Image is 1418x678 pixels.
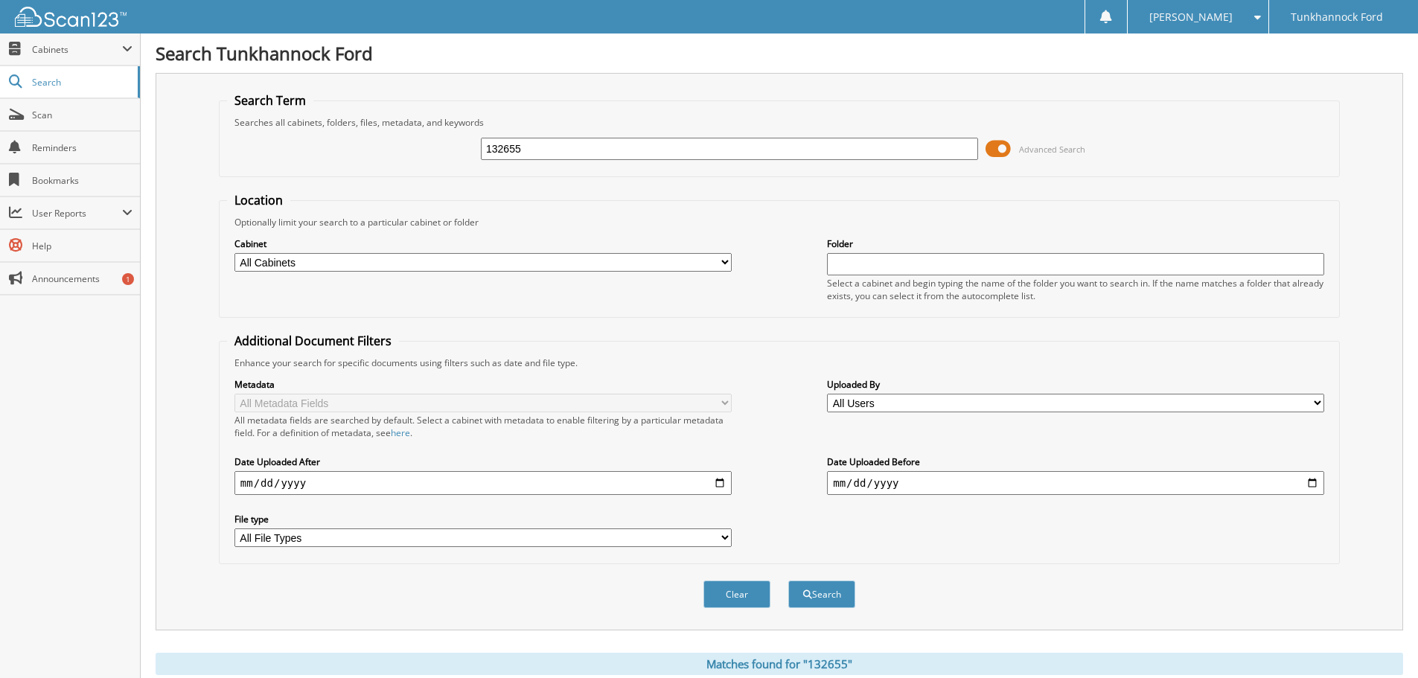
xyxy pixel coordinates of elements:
[1149,13,1233,22] span: [PERSON_NAME]
[234,414,732,439] div: All metadata fields are searched by default. Select a cabinet with metadata to enable filtering b...
[32,141,132,154] span: Reminders
[234,237,732,250] label: Cabinet
[32,272,132,285] span: Announcements
[227,333,399,349] legend: Additional Document Filters
[391,426,410,439] a: here
[234,513,732,525] label: File type
[32,207,122,220] span: User Reports
[234,455,732,468] label: Date Uploaded After
[827,277,1324,302] div: Select a cabinet and begin typing the name of the folder you want to search in. If the name match...
[788,581,855,608] button: Search
[827,455,1324,468] label: Date Uploaded Before
[32,109,132,121] span: Scan
[156,41,1403,65] h1: Search Tunkhannock Ford
[32,76,130,89] span: Search
[227,92,313,109] legend: Search Term
[227,216,1332,228] div: Optionally limit your search to a particular cabinet or folder
[1019,144,1085,155] span: Advanced Search
[234,471,732,495] input: start
[827,237,1324,250] label: Folder
[156,653,1403,675] div: Matches found for "132655"
[227,116,1332,129] div: Searches all cabinets, folders, files, metadata, and keywords
[227,192,290,208] legend: Location
[227,356,1332,369] div: Enhance your search for specific documents using filters such as date and file type.
[234,378,732,391] label: Metadata
[15,7,127,27] img: scan123-logo-white.svg
[32,240,132,252] span: Help
[703,581,770,608] button: Clear
[1291,13,1383,22] span: Tunkhannock Ford
[122,273,134,285] div: 1
[827,378,1324,391] label: Uploaded By
[827,471,1324,495] input: end
[32,174,132,187] span: Bookmarks
[32,43,122,56] span: Cabinets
